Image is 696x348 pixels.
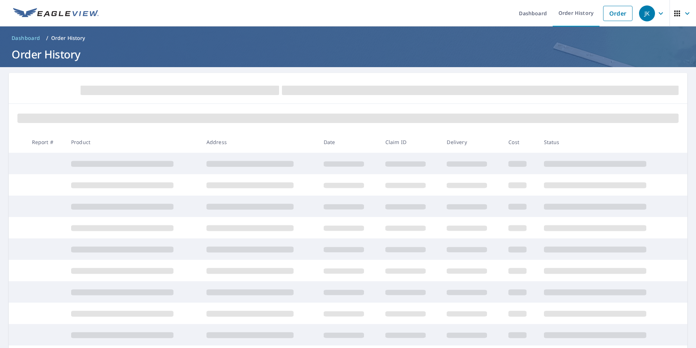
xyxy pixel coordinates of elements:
li: / [46,34,48,42]
img: EV Logo [13,8,99,19]
h1: Order History [9,47,687,62]
th: Address [201,131,318,153]
th: Status [538,131,674,153]
th: Date [318,131,380,153]
a: Order [603,6,632,21]
div: JK [639,5,655,21]
a: Dashboard [9,32,43,44]
nav: breadcrumb [9,32,687,44]
th: Product [65,131,201,153]
span: Dashboard [12,34,40,42]
p: Order History [51,34,85,42]
th: Report # [26,131,65,153]
th: Claim ID [380,131,441,153]
th: Delivery [441,131,503,153]
th: Cost [503,131,538,153]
